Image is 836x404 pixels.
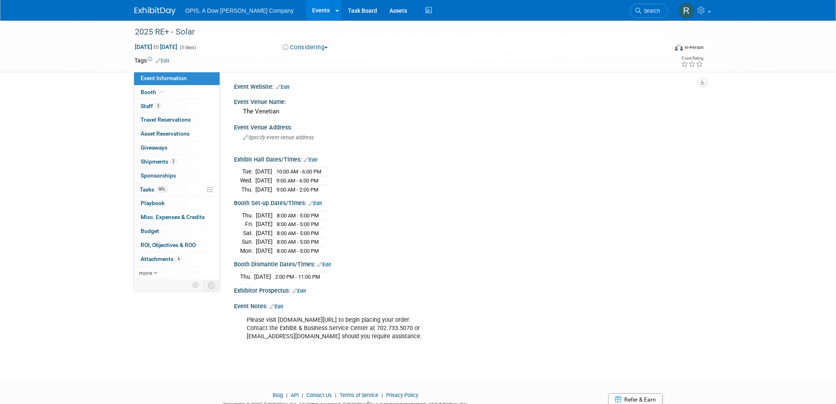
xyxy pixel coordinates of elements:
[156,186,167,192] span: 90%
[141,172,176,179] span: Sponsorships
[141,130,190,137] span: Asset Reservations
[170,158,176,164] span: 2
[256,211,273,220] td: [DATE]
[630,4,668,18] a: Search
[679,3,694,18] img: Renee Ortner
[140,186,167,193] span: Tasks
[255,176,272,185] td: [DATE]
[134,238,220,252] a: ROI, Objectives & ROO
[234,197,702,208] div: Booth Set-up Dates/Times:
[134,127,220,141] a: Asset Reservations
[681,56,703,60] div: Event Rating
[141,144,167,151] span: Giveaways
[380,392,385,398] span: |
[134,99,220,113] a: Staff3
[234,96,702,106] div: Event Venue Name:
[240,105,696,118] div: The Venetian
[156,58,169,64] a: Edit
[234,284,702,295] div: Exhibitor Prospectus:
[134,210,220,224] a: Misc. Expenses & Credits
[280,43,331,52] button: Considering
[277,212,319,219] span: 8:00 AM - 5:00 PM
[277,248,319,254] span: 8:00 AM - 5:00 PM
[134,141,220,155] a: Giveaways
[675,44,683,51] img: Format-Inperson.png
[160,90,164,94] i: Booth reservation complete
[134,196,220,210] a: Playbook
[134,7,176,15] img: ExhibitDay
[255,185,272,194] td: [DATE]
[684,44,704,51] div: In-Person
[240,246,256,255] td: Mon.
[255,167,272,176] td: [DATE]
[306,392,332,398] a: Contact Us
[134,224,220,238] a: Budget
[270,304,283,309] a: Edit
[139,270,152,276] span: more
[240,211,256,220] td: Thu.
[134,113,220,127] a: Travel Reservations
[300,392,305,398] span: |
[641,8,660,14] span: Search
[152,44,160,50] span: to
[276,187,318,193] span: 9:00 AM - 2:00 PM
[134,183,220,196] a: Tasks90%
[234,153,702,164] div: Exhibit Hall Dates/Times:
[308,201,322,206] a: Edit
[291,392,299,398] a: API
[276,84,289,90] a: Edit
[304,157,317,163] a: Edit
[234,81,702,91] div: Event Website:
[141,256,182,262] span: Attachments
[317,262,331,268] a: Edit
[243,134,314,141] span: Specify event venue address
[386,392,418,398] a: Privacy Policy
[240,185,255,194] td: Thu.
[134,252,220,266] a: Attachments6
[141,75,187,81] span: Event Information
[141,214,205,220] span: Misc. Expenses & Credits
[240,238,256,247] td: Sun.
[276,178,318,184] span: 9:00 AM - 6:00 PM
[141,158,176,165] span: Shipments
[141,228,159,234] span: Budget
[240,272,254,281] td: Thu.
[240,220,256,229] td: Fri.
[141,116,191,123] span: Travel Reservations
[134,169,220,182] a: Sponsorships
[189,280,203,291] td: Personalize Event Tab Strip
[273,392,283,398] a: Blog
[176,256,182,262] span: 6
[141,89,166,95] span: Booth
[256,229,273,238] td: [DATE]
[141,103,161,109] span: Staff
[241,312,611,345] div: Please visit [DOMAIN_NAME][URL] to begin placing your order. Contact the Exhibit & Business Servi...
[155,103,161,109] span: 3
[240,229,256,238] td: Sat.
[234,258,702,269] div: Booth Dismantle Dates/Times:
[340,392,378,398] a: Terms of Service
[134,266,220,280] a: more
[134,56,169,65] td: Tags
[240,176,255,185] td: Wed.
[619,43,704,55] div: Event Format
[141,242,196,248] span: ROI, Objectives & ROO
[185,7,294,14] span: OPIS, A Dow [PERSON_NAME] Company
[134,72,220,85] a: Event Information
[141,200,164,206] span: Playbook
[275,274,320,280] span: 2:00 PM - 11:00 PM
[134,85,220,99] a: Booth
[134,155,220,169] a: Shipments2
[240,167,255,176] td: Tue.
[277,239,319,245] span: 8:00 AM - 5:00 PM
[234,121,702,132] div: Event Venue Address:
[234,300,702,311] div: Event Notes:
[292,288,306,294] a: Edit
[132,25,655,39] div: 2025 RE+ - Solar
[134,43,178,51] span: [DATE] [DATE]
[256,220,273,229] td: [DATE]
[256,246,273,255] td: [DATE]
[284,392,289,398] span: |
[256,238,273,247] td: [DATE]
[203,280,220,291] td: Toggle Event Tabs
